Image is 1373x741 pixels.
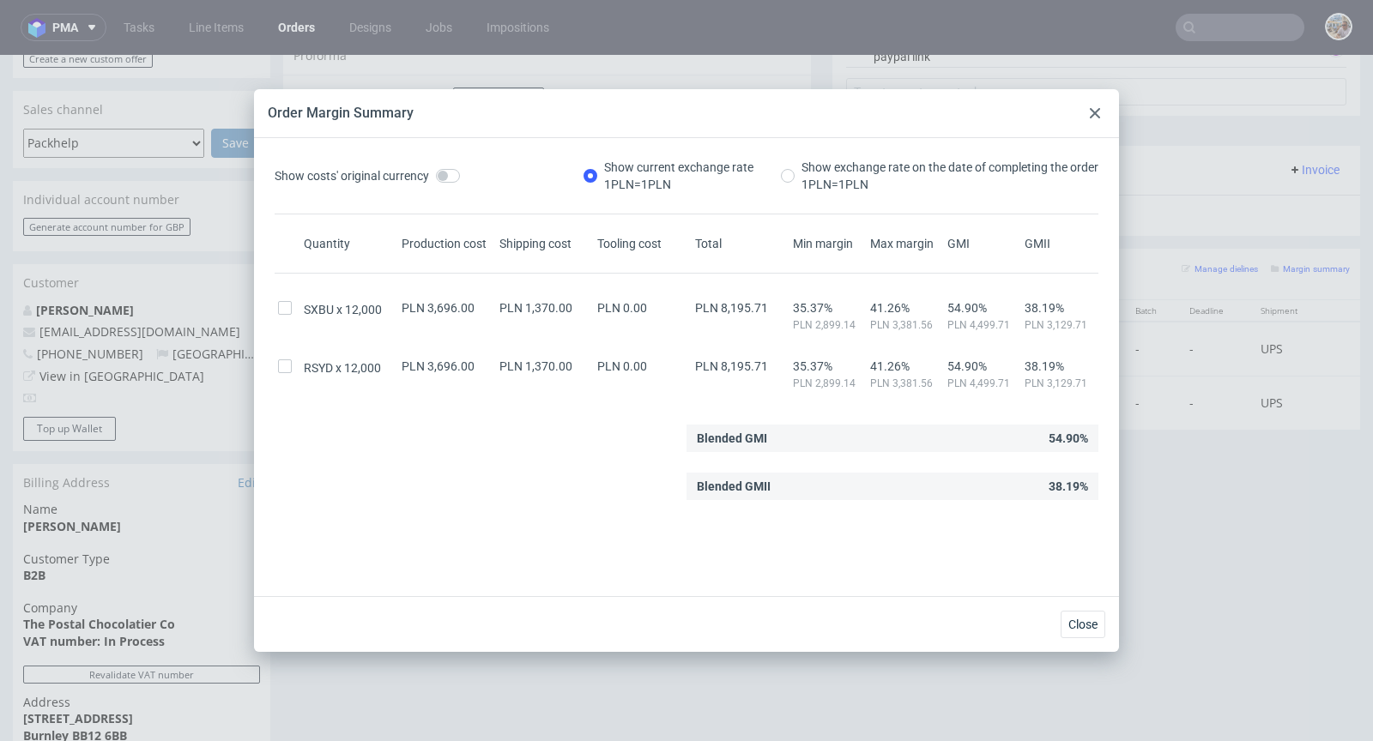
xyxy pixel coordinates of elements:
span: Company [23,545,260,562]
th: Design [283,245,429,267]
span: PLN 3,696.00 [402,359,475,373]
span: PLN 3,381.56 [870,377,941,390]
div: GMI [944,235,1021,252]
div: Line Items [283,194,1360,244]
div: Min margin [789,235,867,252]
span: [PHONE_NUMBER] [23,291,143,307]
span: SXBU [304,301,345,318]
div: Show exchange rate on the date of completing the order [801,159,1098,193]
span: 38.19% [1025,359,1095,373]
span: 41.26% [870,359,941,373]
span: Invoices [297,108,341,122]
a: [PERSON_NAME] [36,247,134,263]
span: Address [23,639,260,656]
span: PLN 4,499.71 [947,377,1018,390]
td: 12000 [754,267,826,321]
span: Blended GMII [697,473,771,500]
a: SXBU [439,340,469,356]
div: GMII [1021,235,1098,252]
div: Quantity [300,235,398,252]
span: PLN 2,899.14 [793,377,863,390]
span: PLN 8,195.71 [695,359,768,373]
button: Top up Wallet [23,362,116,386]
th: Quant. [754,245,826,267]
img: ico-item-custom-a8f9c3db6a5631ce2f509e228e8b95abde266dc4376634de7b166047de09ff05.png [300,327,386,370]
span: PLN 2,899.14 [793,318,863,332]
td: Mailer box (Fefco 427) • Custom [495,322,754,375]
span: PLN 0.00 [597,359,647,373]
input: Type to create new task [846,23,1346,51]
td: - [1179,267,1250,321]
span: PLN 0.00 [597,301,647,315]
div: Sales channel [13,36,270,74]
td: - [1179,322,1250,375]
strong: B2B [23,512,45,528]
div: No invoices yet [283,140,1360,169]
span: PLN 4,499.71 [947,318,1018,332]
button: Close [1061,611,1105,638]
td: UPS [1250,322,1325,375]
a: PROF 21392/2025 [355,33,453,66]
a: Edit [238,419,260,437]
th: Batch [1125,245,1179,267]
td: UPS [1250,267,1325,321]
span: Invoice [1288,108,1340,122]
div: Tooling cost [594,235,692,252]
span: 54.90% [947,301,1018,315]
a: [EMAIL_ADDRESS][DOMAIN_NAME] [39,268,240,285]
span: Close [1068,618,1098,630]
strong: The Postal Chocolatier Co [23,561,175,577]
label: Show costs' original currency [275,159,460,193]
strong: VAT number: In Process [23,578,165,594]
div: Total [692,235,789,252]
td: - [1125,322,1179,375]
strong: [STREET_ADDRESS] [23,655,133,672]
p: £1,680.00 [910,286,988,303]
button: Generate account number for GBP [23,163,191,181]
span: PLN 3,381.56 [870,318,941,332]
small: Margin summary [1271,209,1350,219]
small: Manage dielines [1182,209,1258,219]
div: Shipping cost [496,235,594,252]
span: PLN 1,370.00 [499,301,572,315]
div: 54.90% [686,425,1098,452]
div: Show current exchange rate [604,159,753,193]
td: Proforma [293,31,351,68]
td: £0.14 [825,267,900,321]
button: Update Proforma [453,33,544,51]
span: PLN 3,696.00 [402,301,475,315]
th: Specs [495,245,754,267]
div: 1 PLN = 1 PLN [801,176,1098,193]
div: Order Margin Summary [268,104,414,123]
strong: [PERSON_NAME] [23,463,121,479]
span: 35.37% [793,301,863,315]
span: PLN 1,370.00 [499,359,572,373]
div: Individual account number [13,126,270,164]
p: £1,680.00 [910,340,988,357]
th: Deadline [1179,245,1250,267]
span: Name [23,446,260,463]
th: Stage [998,245,1125,267]
div: 12,000 [300,359,398,377]
th: LIID [429,245,494,267]
span: PLN 8,195.71 [695,301,768,315]
td: 12000 [754,322,826,375]
th: Net Total [900,245,998,267]
input: Save [211,74,260,103]
span: PLN 3,129.71 [1025,377,1095,390]
td: £0.14 [825,322,900,375]
div: Customer [13,209,270,247]
div: Billing Address [13,409,270,447]
strong: Burnley BB12 6BB [23,672,127,689]
span: 54.90% [947,359,1018,373]
th: Shipment [1250,245,1325,267]
div: 1 PLN = 1 PLN [604,176,753,193]
span: PLN 3,129.71 [1025,318,1095,332]
div: 38.19% [686,473,1098,500]
span: 38.19% [1025,301,1095,315]
td: Small baw boxes • Custom [495,267,754,321]
div: 12,000 [300,301,398,318]
span: RSYD [304,359,344,377]
span: 35.37% [793,359,863,373]
a: RSYD [439,286,469,302]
